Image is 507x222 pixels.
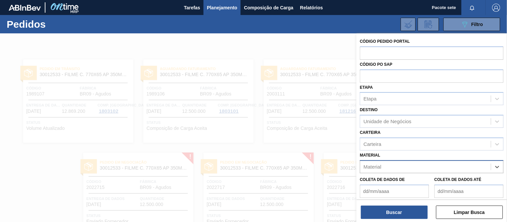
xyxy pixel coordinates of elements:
font: Tarefas [184,5,200,10]
font: Material [364,164,381,170]
font: Carteira [364,141,381,147]
img: Sair [492,4,500,12]
font: Destino [360,107,378,112]
font: Unidade de Negócios [364,119,411,125]
font: Etapa [364,96,377,102]
font: Filtro [472,22,483,27]
input: dd/mm/aaaa [434,185,504,198]
font: Pedidos [7,19,46,30]
font: Código Pedido Portal [360,39,410,44]
font: Código PO SAP [360,62,392,67]
font: Material [360,153,380,158]
font: Pacote sete [432,5,456,10]
div: Importar Negociações dos Pedidos [401,18,416,31]
button: Filtro [443,18,500,31]
img: TNhmsLtSVTkK8tSr43FrP2fwEKptu5GPRR3wAAAABJRU5ErkJggg== [9,5,41,11]
input: dd/mm/aaaa [360,185,429,198]
button: Notificações [462,3,483,12]
font: Coleta de dados de [360,177,405,182]
font: Etapa [360,85,373,90]
font: Relatórios [300,5,323,10]
font: Planejamento [207,5,237,10]
div: Solicitação de Revisão de Pedidos [418,18,439,31]
font: Composição de Carga [244,5,293,10]
font: Coleta de dados até [434,177,482,182]
font: Carteira [360,130,381,135]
